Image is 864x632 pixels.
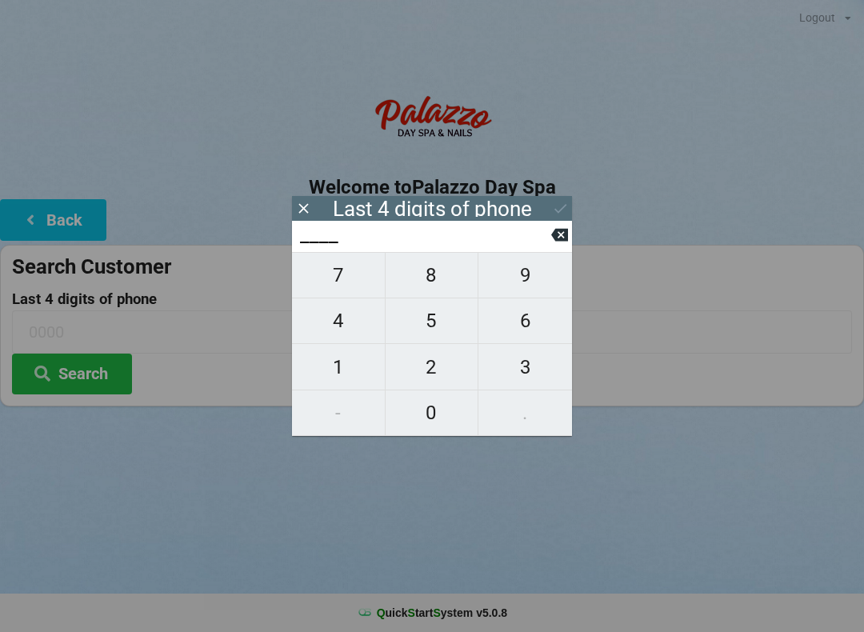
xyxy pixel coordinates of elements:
span: 9 [478,258,572,292]
button: 5 [386,298,479,344]
div: Last 4 digits of phone [333,201,532,217]
span: 2 [386,350,478,384]
button: 7 [292,252,386,298]
span: 1 [292,350,385,384]
button: 4 [292,298,386,344]
button: 0 [386,390,479,436]
button: 8 [386,252,479,298]
span: 5 [386,304,478,338]
button: 9 [478,252,572,298]
button: 2 [386,344,479,390]
span: 7 [292,258,385,292]
button: 1 [292,344,386,390]
span: 6 [478,304,572,338]
span: 3 [478,350,572,384]
span: 4 [292,304,385,338]
span: 8 [386,258,478,292]
span: 0 [386,396,478,430]
button: 6 [478,298,572,344]
button: 3 [478,344,572,390]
